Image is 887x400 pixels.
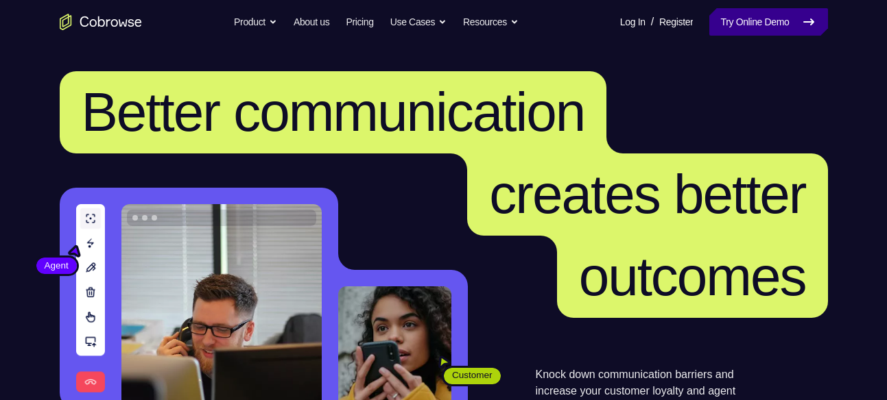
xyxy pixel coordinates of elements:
button: Product [234,8,277,36]
span: creates better [489,164,805,225]
a: About us [294,8,329,36]
button: Use Cases [390,8,447,36]
a: Pricing [346,8,373,36]
button: Resources [463,8,519,36]
a: Register [659,8,693,36]
span: / [651,14,654,30]
a: Go to the home page [60,14,142,30]
span: outcomes [579,246,806,307]
a: Try Online Demo [709,8,827,36]
span: Better communication [82,82,585,142]
a: Log In [620,8,646,36]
